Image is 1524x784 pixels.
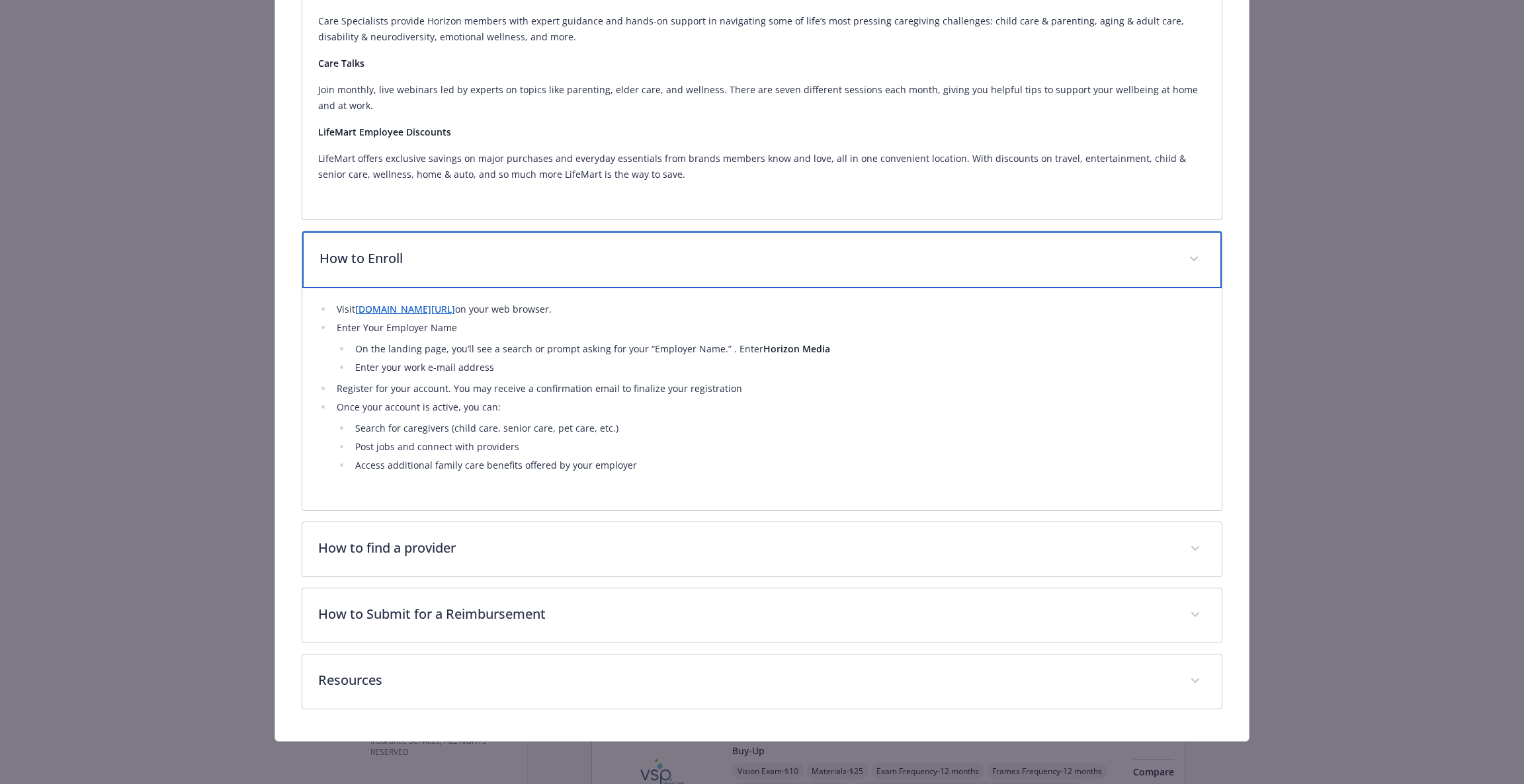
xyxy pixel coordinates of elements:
li: Once your account is active, you can: [333,399,1206,473]
div: How to Enroll [302,231,1222,288]
p: LifeMart offers exclusive savings on major purchases and everyday essentials from brands members ... [318,151,1206,182]
p: How to find a provider [318,538,1175,558]
li: Enter Your Employer Name [333,320,1206,375]
strong: Care Talks [318,57,364,69]
p: How to Submit for a Reimbursement [318,604,1175,624]
div: How to Enroll [302,288,1222,510]
div: How to Submit for a Reimbursement [302,588,1222,643]
li: Search for caregivers (child care, senior care, pet care, etc.) [351,420,1206,436]
p: Resources [318,670,1175,690]
li: Enter your work e-mail address [351,360,1206,375]
p: Join monthly, live webinars led by experts on topics like parenting, elder care, and wellness. Th... [318,82,1206,114]
li: Post jobs and connect with providers [351,439,1206,455]
li: Register for your account. You may receive a confirmation email to finalize your registration [333,381,1206,397]
li: On the landing page, you’ll see a search or prompt asking for your “Employer Name.” . Enter [351,341,1206,357]
strong: Horizon Media [763,342,830,355]
p: How to Enroll [319,249,1173,268]
p: Care Specialists provide Horizon members with expert guidance and hands-on support in navigating ... [318,13,1206,45]
div: Resources [302,654,1222,709]
strong: LifeMart Employee Discounts [318,126,451,138]
div: How to find a provider [302,522,1222,576]
a: [DOMAIN_NAME][URL] [355,303,455,315]
li: Visit on your web browser. [333,301,1206,317]
li: Access additional family care benefits offered by your employer [351,457,1206,473]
